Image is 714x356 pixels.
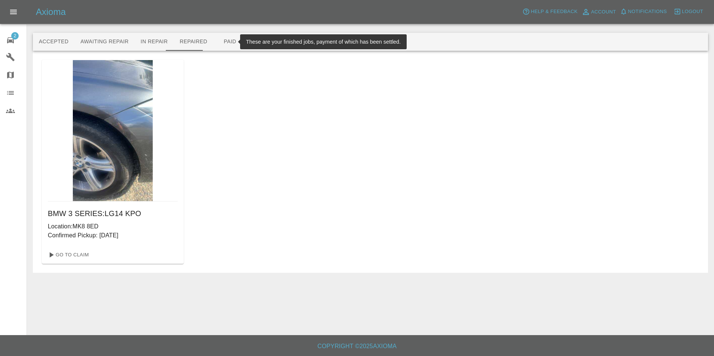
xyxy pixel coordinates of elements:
[48,222,178,231] p: Location: MK8 8ED
[4,3,22,21] button: Open drawer
[682,7,703,16] span: Logout
[45,249,91,261] a: Go To Claim
[11,32,19,40] span: 2
[531,7,577,16] span: Help & Feedback
[521,6,579,18] button: Help & Feedback
[591,8,616,16] span: Account
[48,231,178,240] p: Confirmed Pickup: [DATE]
[628,7,667,16] span: Notifications
[74,33,134,51] button: Awaiting Repair
[213,33,247,51] button: Paid
[6,341,708,352] h6: Copyright © 2025 Axioma
[48,207,178,219] h6: BMW 3 SERIES : LG14 KPO
[36,6,66,18] h5: Axioma
[33,33,74,51] button: Accepted
[174,33,213,51] button: Repaired
[618,6,669,18] button: Notifications
[580,6,618,18] a: Account
[672,6,705,18] button: Logout
[135,33,174,51] button: In Repair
